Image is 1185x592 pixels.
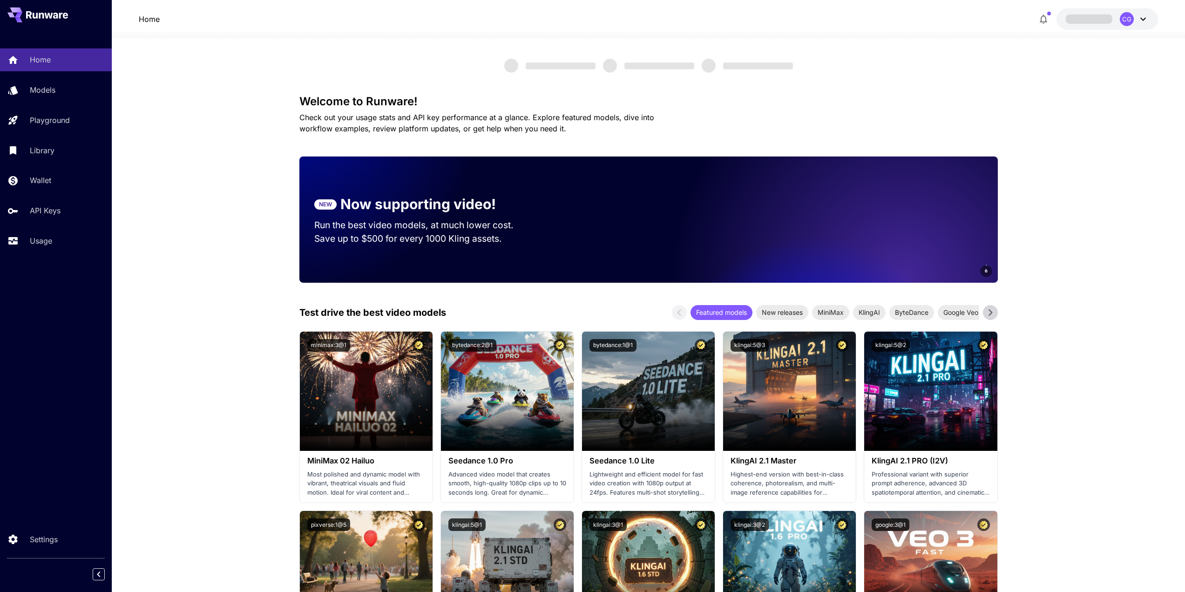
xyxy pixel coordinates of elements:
[589,518,627,531] button: klingai:3@1
[30,205,61,216] p: API Keys
[938,305,984,320] div: Google Veo
[314,218,531,232] p: Run the best video models, at much lower cost.
[889,307,934,317] span: ByteDance
[853,305,886,320] div: KlingAI
[554,339,566,352] button: Certified Model – Vetted for best performance and includes a commercial license.
[340,194,496,215] p: Now supporting video!
[872,518,909,531] button: google:3@1
[299,306,446,320] p: Test drive the best video models
[812,305,849,320] div: MiniMax
[441,332,574,451] img: alt
[448,518,486,531] button: klingai:5@1
[300,332,433,451] img: alt
[872,470,989,497] p: Professional variant with superior prompt adherence, advanced 3D spatiotemporal attention, and ci...
[756,307,808,317] span: New releases
[1120,12,1134,26] div: CG
[30,84,55,95] p: Models
[30,534,58,545] p: Settings
[299,95,998,108] h3: Welcome to Runware!
[448,456,566,465] h3: Seedance 1.0 Pro
[413,518,425,531] button: Certified Model – Vetted for best performance and includes a commercial license.
[319,200,332,209] p: NEW
[731,470,848,497] p: Highest-end version with best-in-class coherence, photorealism, and multi-image reference capabil...
[314,232,531,245] p: Save up to $500 for every 1000 Kling assets.
[836,518,848,531] button: Certified Model – Vetted for best performance and includes a commercial license.
[938,307,984,317] span: Google Veo
[554,518,566,531] button: Certified Model – Vetted for best performance and includes a commercial license.
[731,518,769,531] button: klingai:3@2
[836,339,848,352] button: Certified Model – Vetted for best performance and includes a commercial license.
[93,568,105,580] button: Collapse sidebar
[695,518,707,531] button: Certified Model – Vetted for best performance and includes a commercial license.
[100,566,112,583] div: Collapse sidebar
[30,145,54,156] p: Library
[889,305,934,320] div: ByteDance
[977,518,990,531] button: Certified Model – Vetted for best performance and includes a commercial license.
[812,307,849,317] span: MiniMax
[30,54,51,65] p: Home
[30,235,52,246] p: Usage
[691,305,752,320] div: Featured models
[985,267,988,274] span: 6
[589,456,707,465] h3: Seedance 1.0 Lite
[853,307,886,317] span: KlingAI
[864,332,997,451] img: alt
[413,339,425,352] button: Certified Model – Vetted for best performance and includes a commercial license.
[756,305,808,320] div: New releases
[307,456,425,465] h3: MiniMax 02 Hailuo
[731,456,848,465] h3: KlingAI 2.1 Master
[139,14,160,25] a: Home
[307,518,350,531] button: pixverse:1@5
[448,339,496,352] button: bytedance:2@1
[723,332,856,451] img: alt
[872,456,989,465] h3: KlingAI 2.1 PRO (I2V)
[695,339,707,352] button: Certified Model – Vetted for best performance and includes a commercial license.
[582,332,715,451] img: alt
[299,113,654,133] span: Check out your usage stats and API key performance at a glance. Explore featured models, dive int...
[30,115,70,126] p: Playground
[307,339,350,352] button: minimax:3@1
[30,175,51,186] p: Wallet
[872,339,910,352] button: klingai:5@2
[448,470,566,497] p: Advanced video model that creates smooth, high-quality 1080p clips up to 10 seconds long. Great f...
[589,339,637,352] button: bytedance:1@1
[1056,8,1158,30] button: CG
[589,470,707,497] p: Lightweight and efficient model for fast video creation with 1080p output at 24fps. Features mult...
[307,470,425,497] p: Most polished and dynamic model with vibrant, theatrical visuals and fluid motion. Ideal for vira...
[977,339,990,352] button: Certified Model – Vetted for best performance and includes a commercial license.
[691,307,752,317] span: Featured models
[731,339,769,352] button: klingai:5@3
[139,14,160,25] nav: breadcrumb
